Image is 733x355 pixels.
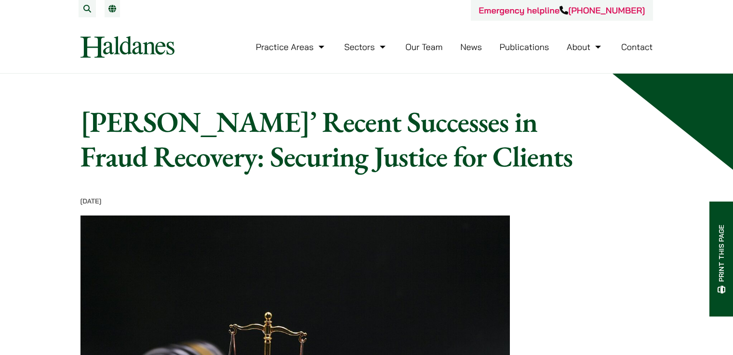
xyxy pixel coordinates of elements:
a: Practice Areas [256,41,327,52]
a: Publications [500,41,549,52]
a: Contact [621,41,653,52]
a: About [567,41,603,52]
a: Emergency helpline[PHONE_NUMBER] [479,5,645,16]
a: Sectors [344,41,387,52]
h1: [PERSON_NAME]’ Recent Successes in Fraud Recovery: Securing Justice for Clients [80,104,581,174]
a: News [460,41,482,52]
time: [DATE] [80,197,102,205]
img: Logo of Haldanes [80,36,174,58]
a: Our Team [405,41,442,52]
a: Switch to EN [108,5,116,13]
